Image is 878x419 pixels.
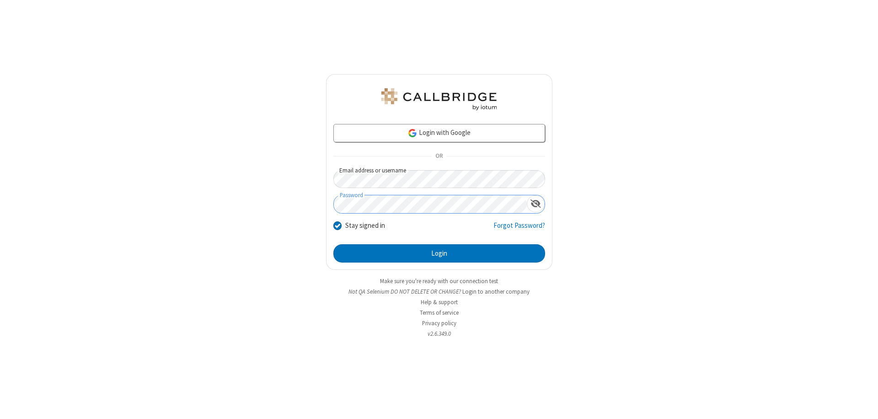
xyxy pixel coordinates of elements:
input: Password [334,195,527,213]
a: Forgot Password? [493,220,545,238]
img: google-icon.png [407,128,418,138]
a: Privacy policy [422,319,456,327]
li: Not QA Selenium DO NOT DELETE OR CHANGE? [326,287,552,296]
img: QA Selenium DO NOT DELETE OR CHANGE [380,88,498,110]
li: v2.6.349.0 [326,329,552,338]
a: Terms of service [420,309,459,317]
a: Login with Google [333,124,545,142]
input: Email address or username [333,170,545,188]
button: Login to another company [462,287,530,296]
label: Stay signed in [345,220,385,231]
div: Show password [527,195,545,212]
span: OR [432,150,446,163]
button: Login [333,244,545,263]
a: Help & support [421,298,458,306]
a: Make sure you're ready with our connection test [380,277,498,285]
